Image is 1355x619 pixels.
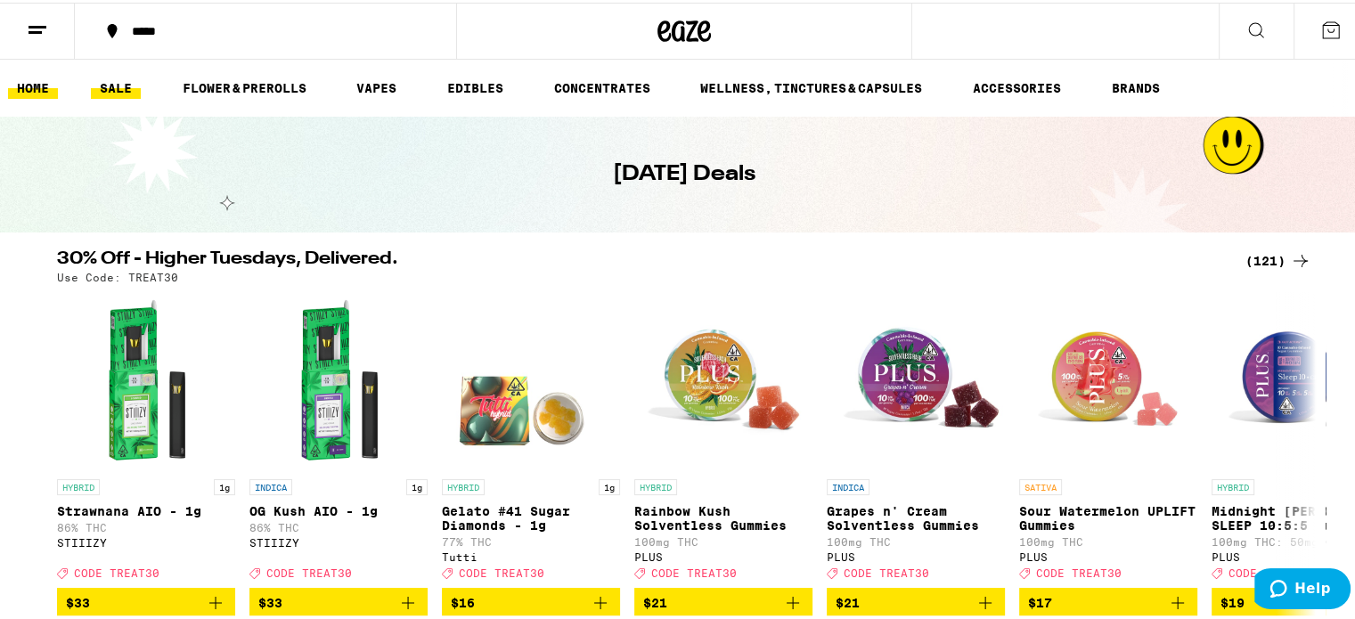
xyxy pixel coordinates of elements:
[613,157,755,187] h1: [DATE] Deals
[634,289,812,585] a: Open page for Rainbow Kush Solventless Gummies from PLUS
[1019,289,1197,585] a: Open page for Sour Watermelon UPLIFT Gummies from PLUS
[91,75,141,96] a: SALE
[634,549,812,560] div: PLUS
[57,501,235,516] p: Strawnana AIO - 1g
[651,565,737,576] span: CODE TREAT30
[249,476,292,493] p: INDICA
[827,533,1005,545] p: 100mg THC
[599,476,620,493] p: 1g
[406,476,428,493] p: 1g
[57,269,178,281] p: Use Code: TREAT30
[1245,248,1311,269] a: (121)
[451,593,475,607] span: $16
[1019,549,1197,560] div: PLUS
[1019,533,1197,545] p: 100mg THC
[1212,476,1254,493] p: HYBRID
[634,533,812,545] p: 100mg THC
[643,593,667,607] span: $21
[57,289,235,468] img: STIIIZY - Strawnana AIO - 1g
[1019,476,1062,493] p: SATIVA
[249,501,428,516] p: OG Kush AIO - 1g
[266,565,352,576] span: CODE TREAT30
[827,501,1005,530] p: Grapes n' Cream Solventless Gummies
[1220,593,1245,607] span: $19
[249,534,428,546] div: STIIIZY
[634,289,812,468] img: PLUS - Rainbow Kush Solventless Gummies
[57,585,235,615] button: Add to bag
[174,75,315,96] a: FLOWER & PREROLLS
[1228,565,1314,576] span: CODE TREAT30
[442,476,485,493] p: HYBRID
[1028,593,1052,607] span: $17
[249,289,428,468] img: STIIIZY - OG Kush AIO - 1g
[634,501,812,530] p: Rainbow Kush Solventless Gummies
[8,75,58,96] a: HOME
[442,501,620,530] p: Gelato #41 Sugar Diamonds - 1g
[827,585,1005,615] button: Add to bag
[66,593,90,607] span: $33
[57,519,235,531] p: 86% THC
[57,534,235,546] div: STIIIZY
[827,289,1005,585] a: Open page for Grapes n' Cream Solventless Gummies from PLUS
[827,289,1005,468] img: PLUS - Grapes n' Cream Solventless Gummies
[57,476,100,493] p: HYBRID
[249,519,428,531] p: 86% THC
[459,565,544,576] span: CODE TREAT30
[57,289,235,585] a: Open page for Strawnana AIO - 1g from STIIIZY
[634,476,677,493] p: HYBRID
[214,476,235,493] p: 1g
[442,549,620,560] div: Tutti
[249,585,428,615] button: Add to bag
[438,75,512,96] a: EDIBLES
[836,593,860,607] span: $21
[74,565,159,576] span: CODE TREAT30
[827,549,1005,560] div: PLUS
[442,289,620,585] a: Open page for Gelato #41 Sugar Diamonds - 1g from Tutti
[258,593,282,607] span: $33
[1103,75,1169,96] button: BRANDS
[442,289,620,468] img: Tutti - Gelato #41 Sugar Diamonds - 1g
[634,585,812,615] button: Add to bag
[1019,289,1197,468] img: PLUS - Sour Watermelon UPLIFT Gummies
[545,75,659,96] a: CONCENTRATES
[442,585,620,615] button: Add to bag
[1019,501,1197,530] p: Sour Watermelon UPLIFT Gummies
[1036,565,1122,576] span: CODE TREAT30
[844,565,929,576] span: CODE TREAT30
[1019,585,1197,615] button: Add to bag
[249,289,428,585] a: Open page for OG Kush AIO - 1g from STIIIZY
[964,75,1070,96] a: ACCESSORIES
[347,75,405,96] a: VAPES
[57,248,1224,269] h2: 30% Off - Higher Tuesdays, Delivered.
[1254,566,1351,610] iframe: Opens a widget where you can find more information
[442,533,620,545] p: 77% THC
[827,476,869,493] p: INDICA
[691,75,931,96] a: WELLNESS, TINCTURES & CAPSULES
